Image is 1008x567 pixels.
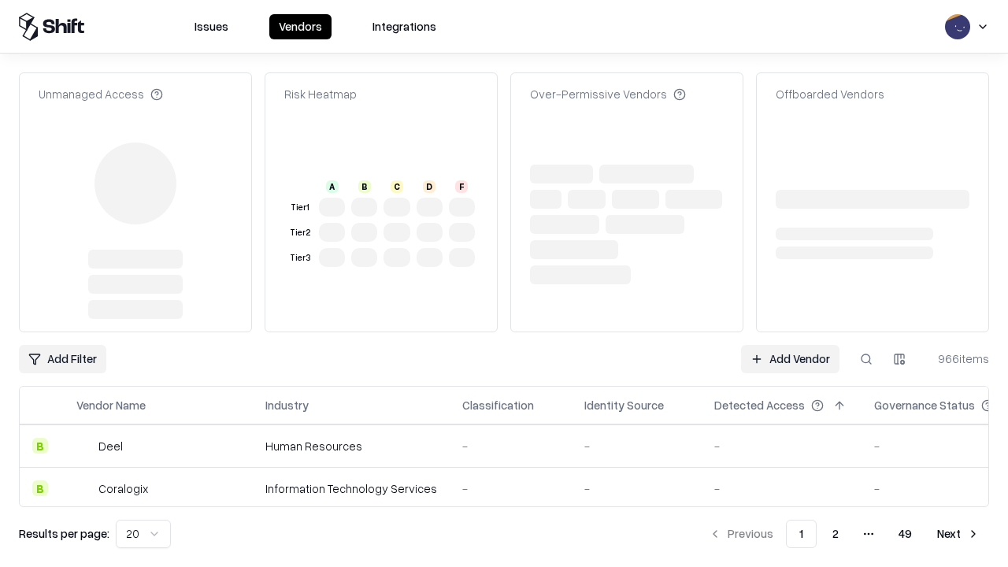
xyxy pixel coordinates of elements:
button: 1 [786,520,817,548]
div: Deel [98,438,123,454]
div: A [326,180,339,193]
div: - [462,480,559,497]
button: 49 [886,520,925,548]
div: Risk Heatmap [284,86,357,102]
div: D [423,180,435,193]
button: Vendors [269,14,332,39]
div: Industry [265,397,309,413]
div: Coralogix [98,480,148,497]
div: Offboarded Vendors [776,86,884,102]
button: Next [928,520,989,548]
button: Issues [185,14,238,39]
div: Over-Permissive Vendors [530,86,686,102]
div: C [391,180,403,193]
button: 2 [820,520,851,548]
div: Information Technology Services [265,480,437,497]
div: Vendor Name [76,397,146,413]
div: Governance Status [874,397,975,413]
button: Integrations [363,14,446,39]
div: Classification [462,397,534,413]
div: 966 items [926,350,989,367]
div: B [32,438,48,454]
div: Detected Access [714,397,805,413]
div: - [584,480,689,497]
button: Add Filter [19,345,106,373]
div: F [455,180,468,193]
div: Unmanaged Access [39,86,163,102]
a: Add Vendor [741,345,839,373]
img: Coralogix [76,480,92,496]
div: Tier 3 [287,251,313,265]
div: Identity Source [584,397,664,413]
div: Tier 2 [287,226,313,239]
div: B [358,180,371,193]
img: Deel [76,438,92,454]
div: Tier 1 [287,201,313,214]
div: - [584,438,689,454]
p: Results per page: [19,525,109,542]
div: B [32,480,48,496]
div: - [462,438,559,454]
div: Human Resources [265,438,437,454]
div: - [714,480,849,497]
div: - [714,438,849,454]
nav: pagination [699,520,989,548]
